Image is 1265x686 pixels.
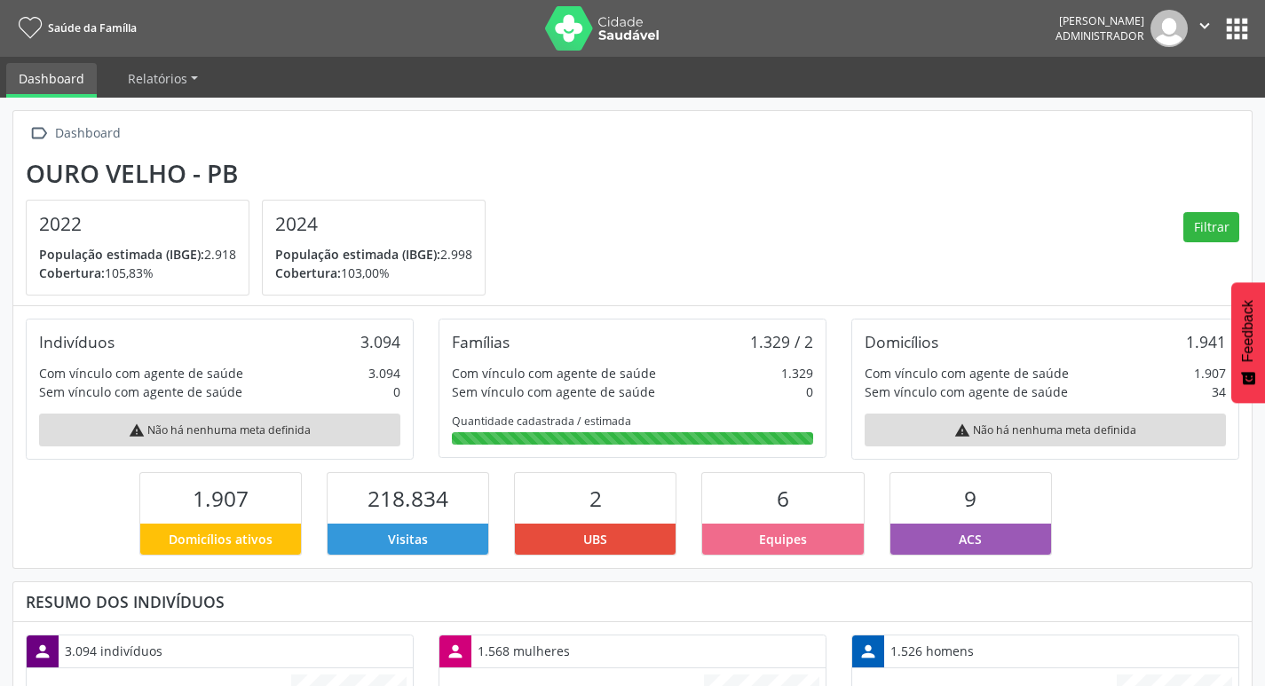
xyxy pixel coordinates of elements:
[33,642,52,661] i: person
[39,246,204,263] span: População estimada (IBGE):
[51,121,123,146] div: Dashboard
[959,530,982,548] span: ACS
[368,484,448,513] span: 218.834
[59,635,169,666] div: 3.094 indivíduos
[452,414,813,429] div: Quantidade cadastrada / estimada
[275,264,472,282] p: 103,00%
[1055,13,1144,28] div: [PERSON_NAME]
[26,592,1239,611] div: Resumo dos indivíduos
[39,264,105,281] span: Cobertura:
[48,20,137,35] span: Saúde da Família
[452,382,655,401] div: Sem vínculo com agente de saúde
[368,364,400,382] div: 3.094
[193,484,249,513] span: 1.907
[275,246,440,263] span: População estimada (IBGE):
[1194,364,1226,382] div: 1.907
[39,364,243,382] div: Com vínculo com agente de saúde
[115,63,210,94] a: Relatórios
[6,63,97,98] a: Dashboard
[1188,10,1222,47] button: 
[865,332,938,351] div: Domicílios
[393,382,400,401] div: 0
[39,382,242,401] div: Sem vínculo com agente de saúde
[446,642,465,661] i: person
[884,635,980,666] div: 1.526 homens
[129,422,145,438] i: warning
[781,364,813,382] div: 1.329
[1195,16,1214,35] i: 
[865,364,1069,382] div: Com vínculo com agente de saúde
[865,414,1226,446] div: Não há nenhuma meta definida
[275,213,472,235] h4: 2024
[750,332,813,351] div: 1.329 / 2
[777,484,789,513] span: 6
[39,414,400,446] div: Não há nenhuma meta definida
[275,245,472,264] p: 2.998
[1150,10,1188,47] img: img
[954,422,970,438] i: warning
[39,264,236,282] p: 105,83%
[589,484,602,513] span: 2
[1183,212,1239,242] button: Filtrar
[1222,13,1253,44] button: apps
[1212,382,1226,401] div: 34
[759,530,807,548] span: Equipes
[275,264,341,281] span: Cobertura:
[1231,282,1265,403] button: Feedback - Mostrar pesquisa
[26,121,51,146] i: 
[12,13,137,43] a: Saúde da Família
[806,382,813,401] div: 0
[360,332,400,351] div: 3.094
[865,382,1068,401] div: Sem vínculo com agente de saúde
[169,530,273,548] span: Domicílios ativos
[388,530,428,548] span: Visitas
[471,635,576,666] div: 1.568 mulheres
[1186,332,1226,351] div: 1.941
[452,332,510,351] div: Famílias
[39,332,115,351] div: Indivíduos
[39,245,236,264] p: 2.918
[26,121,123,146] a:  Dashboard
[452,364,656,382] div: Com vínculo com agente de saúde
[1240,300,1256,362] span: Feedback
[1055,28,1144,43] span: Administrador
[128,70,187,87] span: Relatórios
[39,213,236,235] h4: 2022
[26,159,498,188] div: Ouro Velho - PB
[583,530,607,548] span: UBS
[858,642,878,661] i: person
[964,484,976,513] span: 9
